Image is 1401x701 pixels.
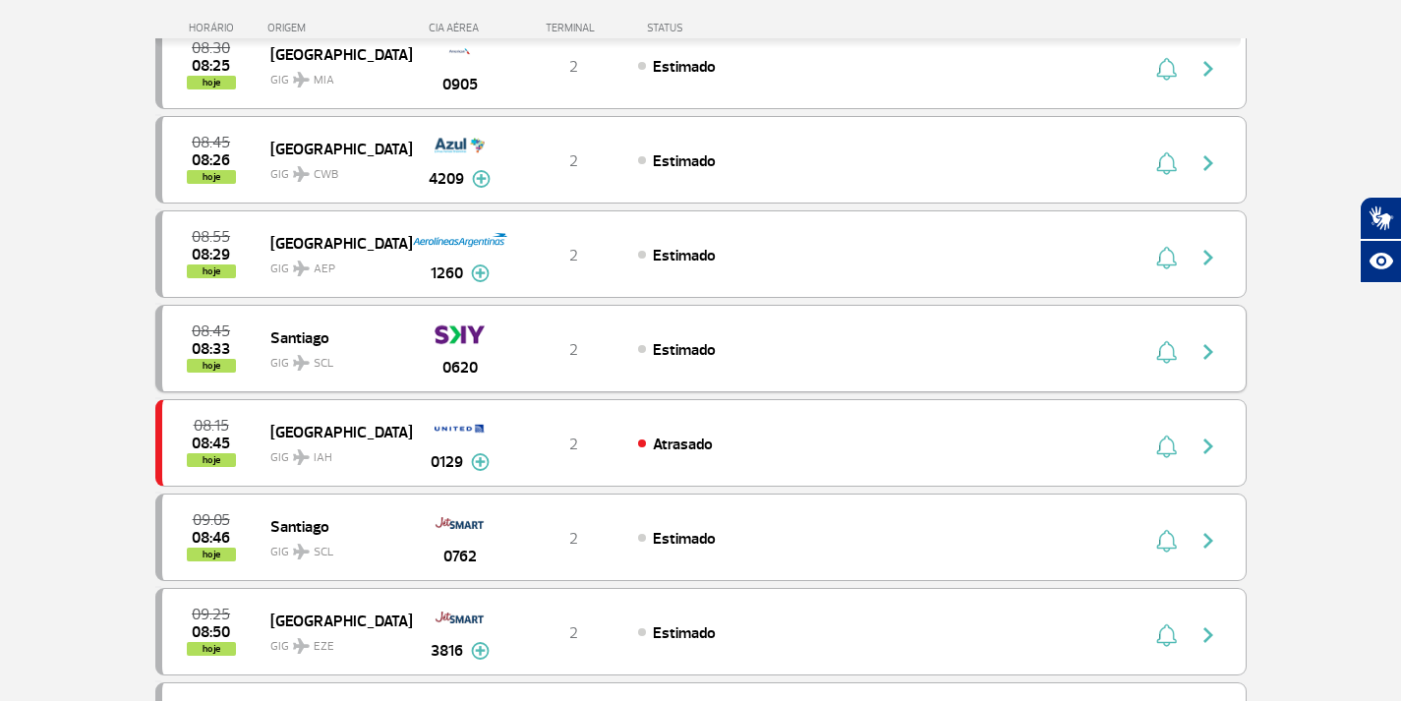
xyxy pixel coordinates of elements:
span: Estimado [653,246,716,265]
img: seta-direita-painel-voo.svg [1197,435,1220,458]
span: IAH [314,449,332,467]
img: sino-painel-voo.svg [1156,57,1177,81]
span: 2025-10-01 08:45:00 [192,437,230,450]
span: [GEOGRAPHIC_DATA] [270,419,396,444]
img: destiny_airplane.svg [293,166,310,182]
span: 3816 [431,639,463,663]
button: Abrir tradutor de língua de sinais. [1360,197,1401,240]
span: GIG [270,250,396,278]
img: seta-direita-painel-voo.svg [1197,246,1220,269]
img: destiny_airplane.svg [293,261,310,276]
span: 0620 [442,356,478,380]
img: sino-painel-voo.svg [1156,529,1177,553]
span: 2 [569,246,578,265]
span: 2025-10-01 08:50:00 [192,625,230,639]
span: hoje [187,170,236,184]
span: CWB [314,166,338,184]
span: 4209 [429,167,464,191]
span: Santiago [270,324,396,350]
span: 1260 [431,262,463,285]
span: GIG [270,533,396,561]
span: 0905 [442,73,478,96]
span: AEP [314,261,335,278]
img: destiny_airplane.svg [293,449,310,465]
img: sino-painel-voo.svg [1156,151,1177,175]
span: hoje [187,642,236,656]
span: Estimado [653,151,716,171]
span: Estimado [653,623,716,643]
span: 2025-10-01 08:29:00 [192,248,230,262]
img: seta-direita-painel-voo.svg [1197,623,1220,647]
img: seta-direita-painel-voo.svg [1197,340,1220,364]
img: seta-direita-painel-voo.svg [1197,529,1220,553]
span: 2025-10-01 08:55:00 [192,230,230,244]
img: sino-painel-voo.svg [1156,246,1177,269]
span: 2 [569,340,578,360]
img: mais-info-painel-voo.svg [472,170,491,188]
span: 2025-10-01 08:46:00 [192,531,230,545]
span: EZE [314,638,334,656]
span: Atrasado [653,435,713,454]
img: sino-painel-voo.svg [1156,340,1177,364]
div: Plugin de acessibilidade da Hand Talk. [1360,197,1401,283]
img: destiny_airplane.svg [293,544,310,559]
img: seta-direita-painel-voo.svg [1197,151,1220,175]
span: GIG [270,438,396,467]
span: 2025-10-01 09:05:00 [193,513,230,527]
span: 2 [569,623,578,643]
span: Estimado [653,340,716,360]
span: 0129 [431,450,463,474]
img: mais-info-painel-voo.svg [471,453,490,471]
span: SCL [314,355,333,373]
span: GIG [270,627,396,656]
span: 2 [569,57,578,77]
span: 2025-10-01 08:15:00 [194,419,229,433]
span: GIG [270,61,396,89]
span: [GEOGRAPHIC_DATA] [270,608,396,633]
div: ORIGEM [267,22,411,34]
span: 2025-10-01 08:33:00 [192,342,230,356]
img: mais-info-painel-voo.svg [471,642,490,660]
span: [GEOGRAPHIC_DATA] [270,136,396,161]
span: Santiago [270,513,396,539]
span: 2 [569,435,578,454]
span: 2 [569,151,578,171]
span: hoje [187,359,236,373]
span: 2025-10-01 08:26:00 [192,153,230,167]
img: sino-painel-voo.svg [1156,435,1177,458]
span: 2025-10-01 08:25:00 [192,59,230,73]
span: MIA [314,72,334,89]
span: Estimado [653,57,716,77]
span: 2025-10-01 08:45:00 [192,136,230,149]
span: 2 [569,529,578,549]
span: 2025-10-01 08:30:00 [192,41,230,55]
img: seta-direita-painel-voo.svg [1197,57,1220,81]
button: Abrir recursos assistivos. [1360,240,1401,283]
img: destiny_airplane.svg [293,72,310,88]
span: [GEOGRAPHIC_DATA] [270,41,396,67]
span: 2025-10-01 09:25:00 [192,608,230,621]
span: SCL [314,544,333,561]
span: 2025-10-01 08:45:00 [192,324,230,338]
img: sino-painel-voo.svg [1156,623,1177,647]
span: [GEOGRAPHIC_DATA] [270,230,396,256]
span: Estimado [653,529,716,549]
div: HORÁRIO [161,22,268,34]
span: hoje [187,264,236,278]
img: mais-info-painel-voo.svg [471,264,490,282]
span: GIG [270,155,396,184]
div: STATUS [637,22,797,34]
span: hoje [187,548,236,561]
div: TERMINAL [509,22,637,34]
img: destiny_airplane.svg [293,638,310,654]
img: destiny_airplane.svg [293,355,310,371]
span: GIG [270,344,396,373]
div: CIA AÉREA [411,22,509,34]
span: hoje [187,453,236,467]
span: 0762 [443,545,477,568]
span: hoje [187,76,236,89]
